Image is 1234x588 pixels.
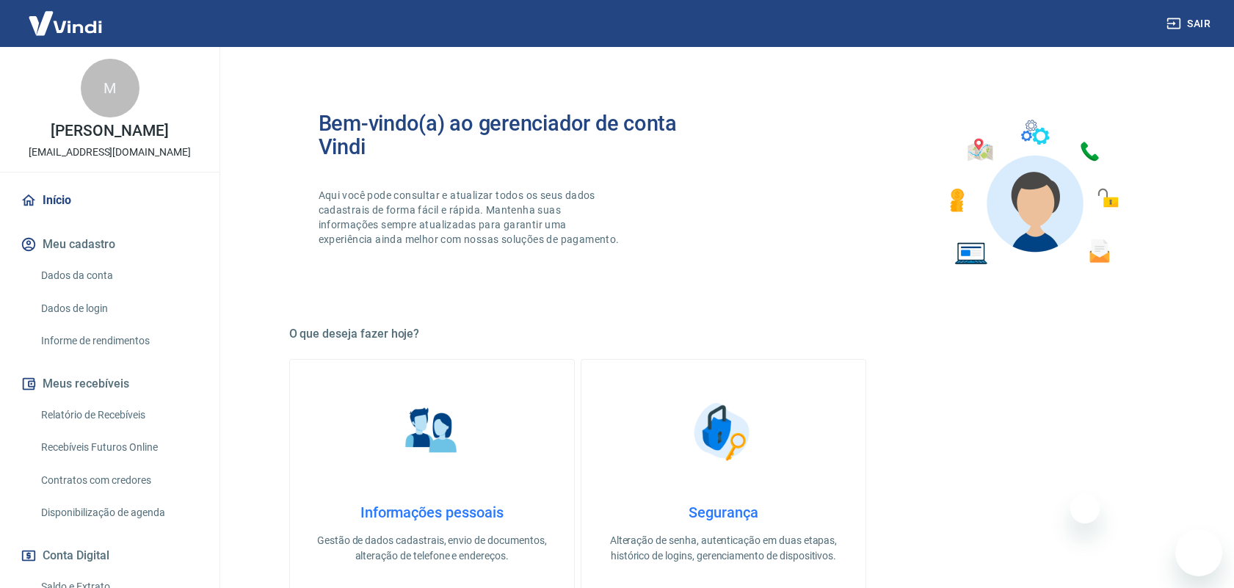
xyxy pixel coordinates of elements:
[319,188,623,247] p: Aqui você pode consultar e atualizar todos os seus dados cadastrais de forma fácil e rápida. Mant...
[29,145,191,160] p: [EMAIL_ADDRESS][DOMAIN_NAME]
[313,504,551,521] h4: Informações pessoais
[313,533,551,564] p: Gestão de dados cadastrais, envio de documentos, alteração de telefone e endereços.
[1175,529,1222,576] iframe: Botão para abrir a janela de mensagens
[18,184,202,217] a: Início
[81,59,139,117] div: M
[18,1,113,46] img: Vindi
[35,498,202,528] a: Disponibilização de agenda
[289,327,1158,341] h5: O que deseja fazer hoje?
[1164,10,1216,37] button: Sair
[35,261,202,291] a: Dados da conta
[605,504,842,521] h4: Segurança
[395,395,468,468] img: Informações pessoais
[51,123,168,139] p: [PERSON_NAME]
[18,540,202,572] button: Conta Digital
[1070,494,1100,523] iframe: Fechar mensagem
[937,112,1129,274] img: Imagem de um avatar masculino com diversos icones exemplificando as funcionalidades do gerenciado...
[18,228,202,261] button: Meu cadastro
[18,368,202,400] button: Meus recebíveis
[35,400,202,430] a: Relatório de Recebíveis
[35,432,202,462] a: Recebíveis Futuros Online
[605,533,842,564] p: Alteração de senha, autenticação em duas etapas, histórico de logins, gerenciamento de dispositivos.
[35,465,202,496] a: Contratos com credores
[35,326,202,356] a: Informe de rendimentos
[319,112,724,159] h2: Bem-vindo(a) ao gerenciador de conta Vindi
[35,294,202,324] a: Dados de login
[686,395,760,468] img: Segurança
